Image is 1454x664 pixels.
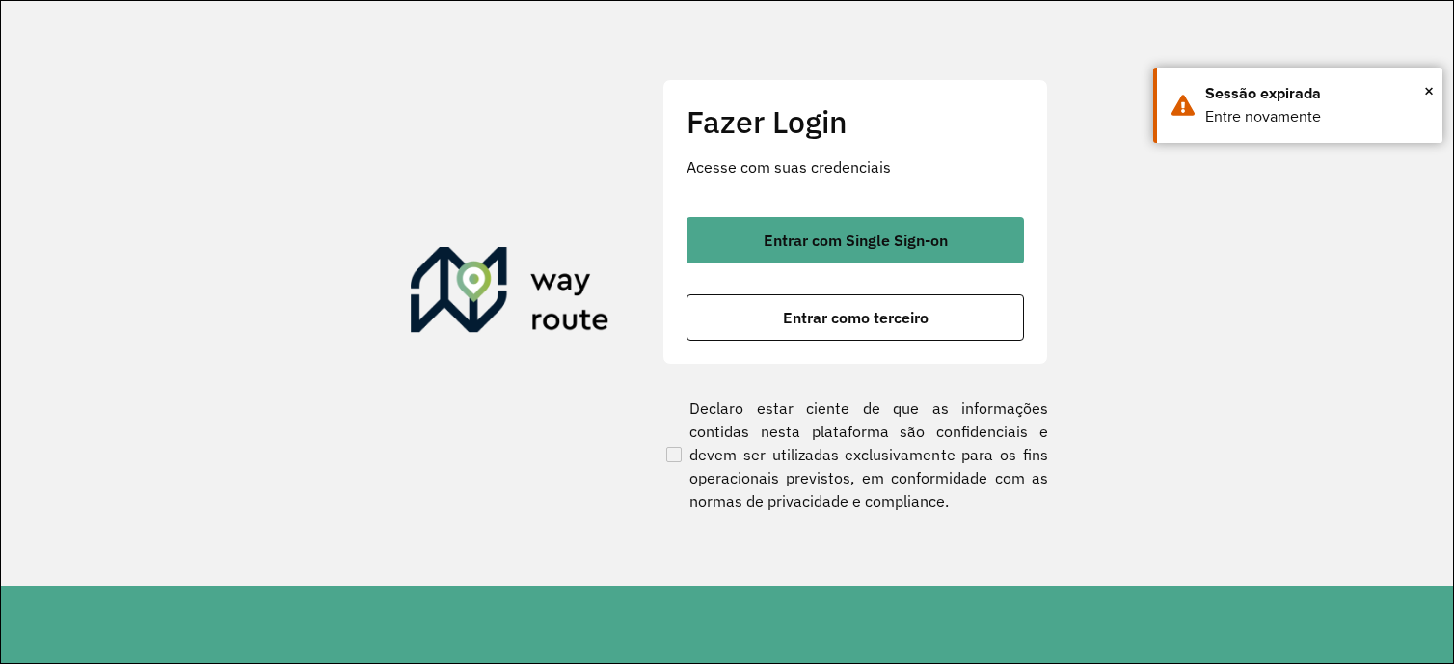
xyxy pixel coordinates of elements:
[411,247,609,340] img: Roteirizador AmbevTech
[662,397,1048,512] label: Declaro estar ciente de que as informações contidas nesta plataforma são confidenciais e devem se...
[1424,76,1434,105] button: Close
[687,294,1024,341] button: button
[687,155,1024,179] p: Acesse com suas credenciais
[1205,82,1428,105] div: Sessão expirada
[764,233,948,248] span: Entrar com Single Sign-on
[687,217,1024,263] button: button
[1205,105,1428,128] div: Entre novamente
[1424,76,1434,105] span: ×
[783,310,929,325] span: Entrar como terceiro
[687,103,1024,140] h2: Fazer Login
